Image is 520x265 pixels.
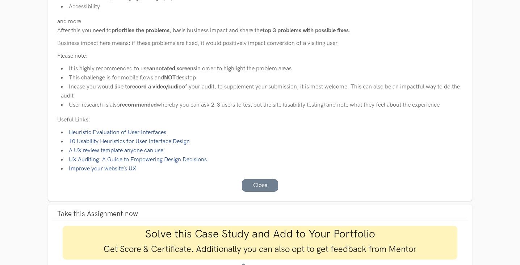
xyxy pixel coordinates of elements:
[130,83,182,90] b: record a video/audio
[120,102,157,108] b: recommended
[112,27,169,34] b: prioritise the problems
[69,156,207,163] a: UX Auditing: A Guide to Empowering Design Decisions
[69,138,190,145] a: 10 Usability Heuristics for User Interface Design
[61,82,463,100] li: Incase you would like to of your audit, to supplement your submission, it is most welcome. This c...
[61,64,463,73] li: It is highly recommended to use in order to highlight the problem areas
[61,2,463,11] li: Accessibility
[64,228,456,241] h3: Solve this Case Study and Add to Your Portfolio
[69,165,136,172] a: Improve your website’s UX
[61,73,463,82] li: This challenge is for mobile flows and desktop
[57,51,463,61] p: Please note:
[61,100,463,109] li: User research is also whereby you can ask 2-3 users to test out the site (usability testing) and ...
[57,26,463,35] p: After this you need to , basis business impact and share the .
[57,39,463,48] p: Business impact here means: if these problems are fixed, it would positively impact conversion of...
[242,179,278,192] a: Close
[164,74,176,81] b: NOT
[52,208,469,220] a: Take this Assignment now
[263,27,349,34] b: top 3 problems with possible fixes
[64,244,456,255] h4: Get Score & Certificate. Additionally you can also opt to get feedback from Mentor
[69,147,163,154] a: A UX review template anyone can use
[69,129,166,136] a: Heuristic Evaluation of User Interfaces
[57,115,463,124] p: Useful Links:
[149,65,196,72] b: annotated screens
